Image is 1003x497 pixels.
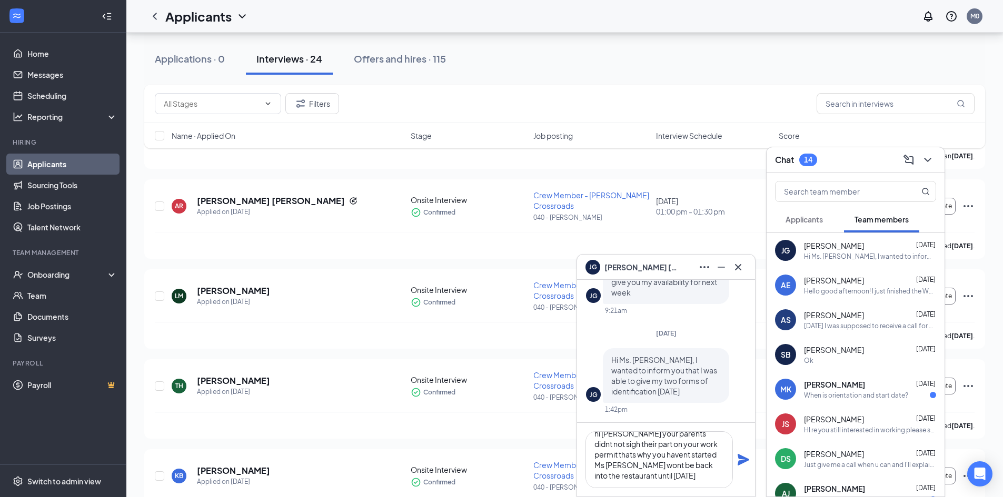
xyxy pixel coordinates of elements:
[27,196,117,217] a: Job Postings
[164,98,260,109] input: All Stages
[804,460,936,469] div: Just give me a call when u can and I'll explain everything
[13,269,23,280] svg: UserCheck
[804,155,812,164] div: 14
[776,181,900,201] input: Search team member
[27,111,118,122] div: Reporting
[27,64,117,85] a: Messages
[804,391,908,400] div: When is orientation and start date?
[781,453,791,464] div: DS
[817,93,975,114] input: Search in interviews
[737,453,750,466] button: Plane
[533,460,649,480] span: Crew Member - [PERSON_NAME] Crossroads
[916,414,936,422] span: [DATE]
[775,154,794,166] h3: Chat
[294,97,307,110] svg: Filter
[27,85,117,106] a: Scheduling
[951,332,973,340] b: [DATE]
[698,261,711,273] svg: Ellipses
[804,240,864,251] span: [PERSON_NAME]
[919,151,936,168] button: ChevronDown
[605,306,627,315] div: 9:21am
[962,470,975,482] svg: Ellipses
[27,476,101,486] div: Switch to admin view
[349,197,357,205] svg: Reapply
[921,154,934,166] svg: ChevronDown
[730,259,747,276] button: Cross
[962,290,975,302] svg: Ellipses
[590,291,598,300] div: JG
[656,206,772,217] span: 01:00 pm - 01:30 pm
[354,52,446,65] div: Offers and hires · 115
[916,276,936,283] span: [DATE]
[175,291,183,300] div: LM
[533,370,649,390] span: Crew Member - [PERSON_NAME] Crossroads
[804,310,864,320] span: [PERSON_NAME]
[804,287,936,296] div: Hello good afternoon! I just finished the W4 and the submission of my pictures of my information!...
[804,344,864,355] span: [PERSON_NAME]
[411,464,527,475] div: Onsite Interview
[197,375,270,387] h5: [PERSON_NAME]
[533,190,649,210] span: Crew Member - [PERSON_NAME] Crossroads
[951,422,973,430] b: [DATE]
[804,275,864,286] span: [PERSON_NAME]
[411,285,527,295] div: Onsite Interview
[916,449,936,457] span: [DATE]
[264,99,272,108] svg: ChevronDown
[197,387,270,397] div: Applied on [DATE]
[916,310,936,318] span: [DATE]
[804,414,864,424] span: [PERSON_NAME]
[411,297,421,308] svg: CheckmarkCircle
[916,241,936,249] span: [DATE]
[13,476,23,486] svg: Settings
[922,10,935,23] svg: Notifications
[533,213,650,222] p: 040 - [PERSON_NAME]
[13,359,115,368] div: Payroll
[967,461,992,486] div: Open Intercom Messenger
[423,207,455,218] span: Confirmed
[533,393,650,402] p: 040 - [PERSON_NAME]
[804,379,865,390] span: [PERSON_NAME]
[804,356,813,365] div: Ok
[175,201,183,210] div: AR
[656,329,677,337] span: [DATE]
[27,217,117,238] a: Talent Network
[604,261,678,273] span: [PERSON_NAME] [PERSON_NAME]
[27,269,108,280] div: Onboarding
[781,315,791,325] div: AS
[13,111,23,122] svg: Analysis
[285,93,339,114] button: Filter Filters
[13,138,115,147] div: Hiring
[780,384,791,394] div: MK
[148,10,161,23] svg: ChevronLeft
[779,130,800,141] span: Score
[921,187,930,196] svg: MagnifyingGlass
[533,483,650,492] p: 040 - [PERSON_NAME]
[27,327,117,348] a: Surveys
[12,11,22,21] svg: WorkstreamLogo
[175,381,183,390] div: TH
[197,285,270,297] h5: [PERSON_NAME]
[197,207,357,217] div: Applied on [DATE]
[781,245,790,256] div: JG
[782,419,789,429] div: JS
[236,10,249,23] svg: ChevronDown
[411,387,421,398] svg: CheckmarkCircle
[423,297,455,308] span: Confirmed
[945,10,958,23] svg: QuestionInfo
[656,130,722,141] span: Interview Schedule
[102,11,112,22] svg: Collapse
[696,259,713,276] button: Ellipses
[197,195,345,207] h5: [PERSON_NAME] [PERSON_NAME]
[256,52,322,65] div: Interviews · 24
[713,259,730,276] button: Minimize
[423,477,455,488] span: Confirmed
[916,380,936,388] span: [DATE]
[951,242,973,250] b: [DATE]
[197,476,270,487] div: Applied on [DATE]
[804,425,936,434] div: HI re you still interested in working please send me your working paper numbers thanks Ms [PERSON...
[804,321,936,330] div: [DATE] I was supposed to receive a call for an update or my schedule or something my name is [PER...
[656,196,772,217] div: [DATE]
[916,345,936,353] span: [DATE]
[732,261,744,273] svg: Cross
[804,483,865,494] span: [PERSON_NAME]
